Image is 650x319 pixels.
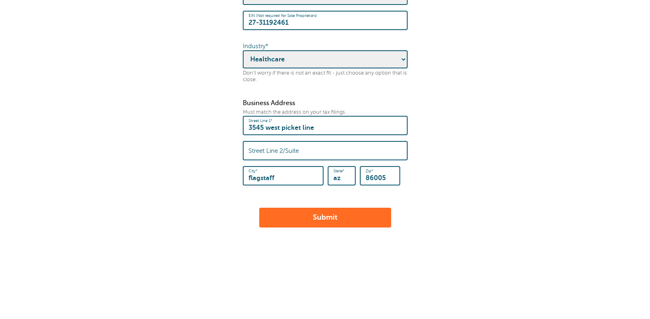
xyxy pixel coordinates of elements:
[249,147,299,155] label: Street Line 2/Suite
[333,169,345,174] label: State*
[249,169,257,174] label: City*
[243,99,408,107] p: Business Address
[243,109,408,115] p: Must match the address on your tax filings.
[243,43,268,49] label: Industry*
[249,13,317,18] label: EIN (Not required for Sole Proprietors)
[259,208,391,228] button: Submit
[243,70,408,83] p: Don't worry if there is not an exact fit - just choose any option that is close.
[249,118,272,123] label: Street Line 1*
